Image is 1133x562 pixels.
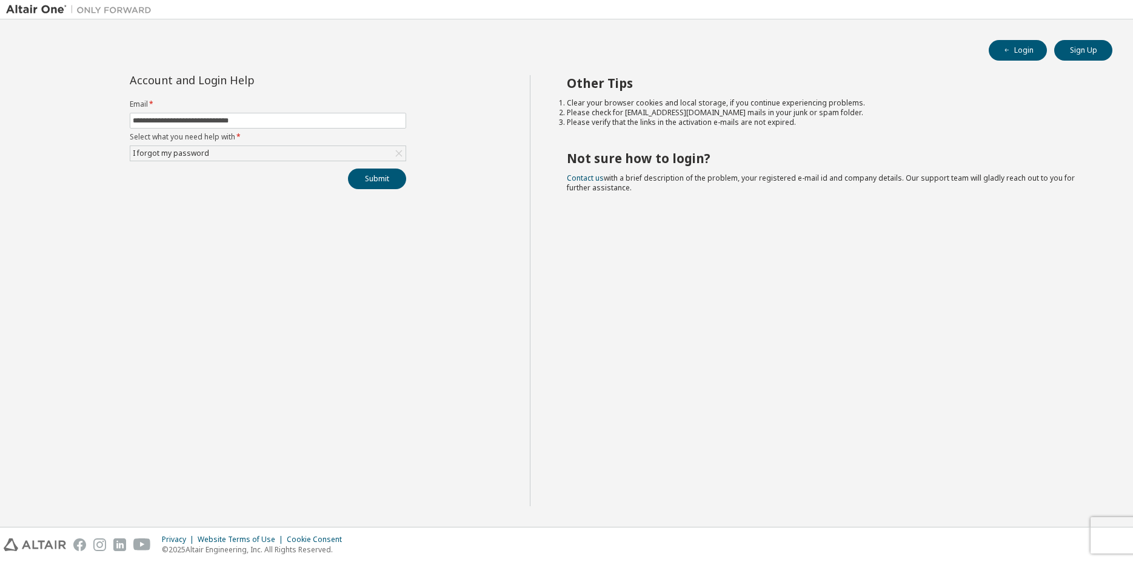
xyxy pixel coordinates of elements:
div: I forgot my password [130,146,406,161]
p: © 2025 Altair Engineering, Inc. All Rights Reserved. [162,544,349,555]
img: instagram.svg [93,538,106,551]
button: Login [989,40,1047,61]
img: altair_logo.svg [4,538,66,551]
h2: Other Tips [567,75,1091,91]
li: Please verify that the links in the activation e-mails are not expired. [567,118,1091,127]
div: Account and Login Help [130,75,351,85]
h2: Not sure how to login? [567,150,1091,166]
img: linkedin.svg [113,538,126,551]
li: Clear your browser cookies and local storage, if you continue experiencing problems. [567,98,1091,108]
img: facebook.svg [73,538,86,551]
label: Email [130,99,406,109]
li: Please check for [EMAIL_ADDRESS][DOMAIN_NAME] mails in your junk or spam folder. [567,108,1091,118]
a: Contact us [567,173,604,183]
label: Select what you need help with [130,132,406,142]
div: Privacy [162,535,198,544]
button: Sign Up [1054,40,1112,61]
div: Cookie Consent [287,535,349,544]
button: Submit [348,169,406,189]
img: Altair One [6,4,158,16]
span: with a brief description of the problem, your registered e-mail id and company details. Our suppo... [567,173,1075,193]
div: Website Terms of Use [198,535,287,544]
img: youtube.svg [133,538,151,551]
div: I forgot my password [131,147,211,160]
